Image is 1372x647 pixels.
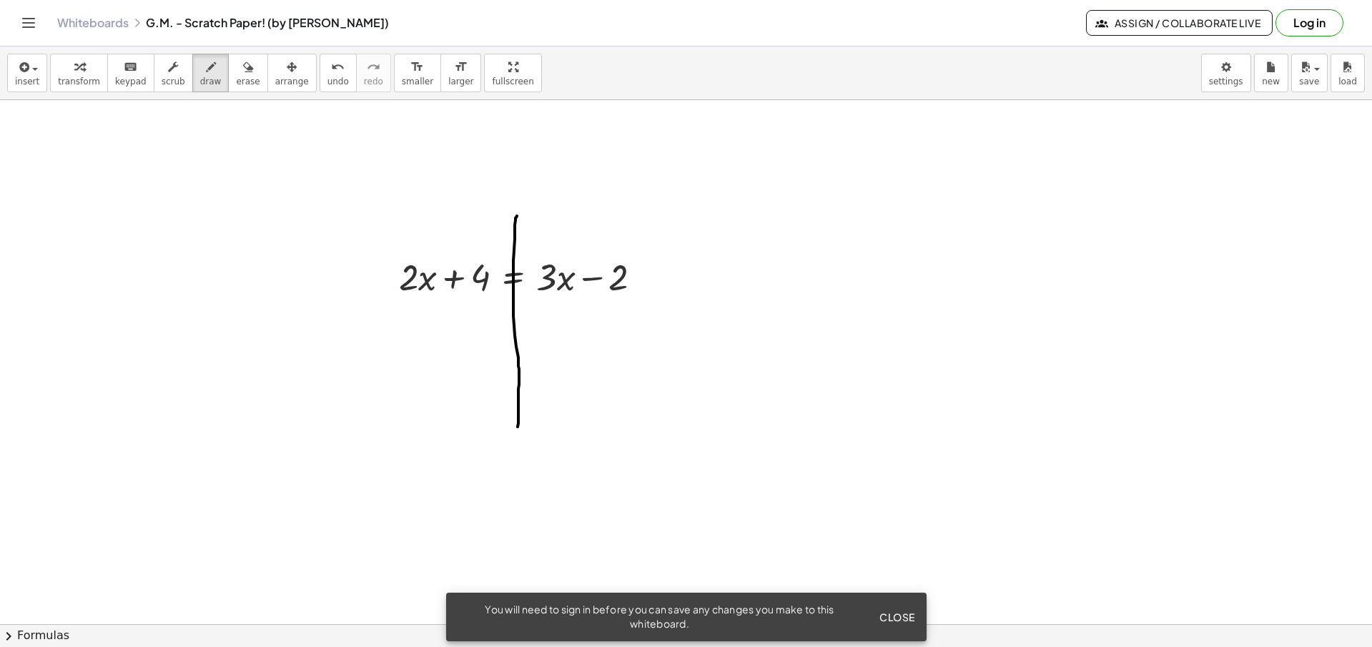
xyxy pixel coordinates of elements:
[1209,76,1243,87] span: settings
[410,59,424,76] i: format_size
[327,76,349,87] span: undo
[275,76,309,87] span: arrange
[107,54,154,92] button: keyboardkeypad
[236,76,260,87] span: erase
[1275,9,1343,36] button: Log in
[17,11,40,34] button: Toggle navigation
[402,76,433,87] span: smaller
[154,54,193,92] button: scrub
[1098,16,1260,29] span: Assign / Collaborate Live
[320,54,357,92] button: undoundo
[484,54,541,92] button: fullscreen
[58,76,100,87] span: transform
[15,76,39,87] span: insert
[7,54,47,92] button: insert
[1299,76,1319,87] span: save
[1201,54,1251,92] button: settings
[200,76,222,87] span: draw
[492,76,533,87] span: fullscreen
[50,54,108,92] button: transform
[228,54,267,92] button: erase
[124,59,137,76] i: keyboard
[1262,76,1280,87] span: new
[874,604,921,630] button: Close
[1331,54,1365,92] button: load
[356,54,391,92] button: redoredo
[115,76,147,87] span: keypad
[440,54,481,92] button: format_sizelarger
[1086,10,1273,36] button: Assign / Collaborate Live
[192,54,230,92] button: draw
[879,611,915,623] span: Close
[454,59,468,76] i: format_size
[162,76,185,87] span: scrub
[1338,76,1357,87] span: load
[57,16,129,30] a: Whiteboards
[394,54,441,92] button: format_sizesmaller
[267,54,317,92] button: arrange
[331,59,345,76] i: undo
[1291,54,1328,92] button: save
[1254,54,1288,92] button: new
[364,76,383,87] span: redo
[367,59,380,76] i: redo
[448,76,473,87] span: larger
[458,603,862,631] div: You will need to sign in before you can save any changes you make to this whiteboard.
